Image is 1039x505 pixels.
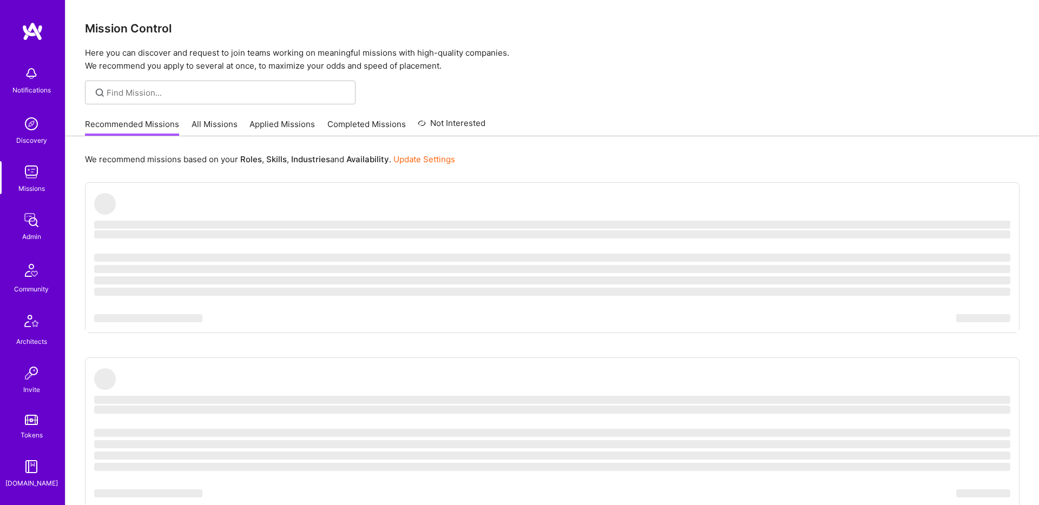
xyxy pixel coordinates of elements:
div: Community [14,283,49,295]
a: All Missions [192,118,238,136]
img: tokens [25,415,38,425]
input: Find Mission... [107,87,347,98]
div: Invite [23,384,40,395]
div: Admin [22,231,41,242]
img: discovery [21,113,42,135]
div: Missions [18,183,45,194]
img: logo [22,22,43,41]
div: Tokens [21,429,43,441]
b: Availability [346,154,389,164]
div: Notifications [12,84,51,96]
b: Roles [240,154,262,164]
h3: Mission Control [85,22,1020,35]
img: guide book [21,456,42,477]
img: Invite [21,362,42,384]
a: Applied Missions [249,118,315,136]
img: Architects [18,310,44,336]
img: teamwork [21,161,42,183]
p: Here you can discover and request to join teams working on meaningful missions with high-quality ... [85,46,1020,72]
img: Community [18,257,44,283]
a: Not Interested [418,117,485,136]
b: Skills [266,154,287,164]
div: Discovery [16,135,47,146]
div: [DOMAIN_NAME] [5,477,58,489]
img: admin teamwork [21,209,42,231]
a: Completed Missions [327,118,406,136]
b: Industries [291,154,330,164]
p: We recommend missions based on your , , and . [85,154,455,165]
i: icon SearchGrey [94,87,106,99]
a: Recommended Missions [85,118,179,136]
div: Architects [16,336,47,347]
img: bell [21,63,42,84]
a: Update Settings [393,154,455,164]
